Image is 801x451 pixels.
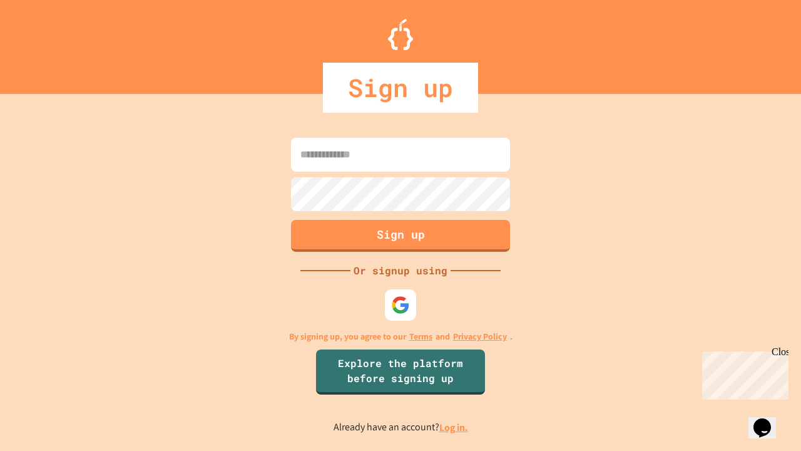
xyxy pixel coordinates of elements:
[748,401,788,438] iframe: chat widget
[316,350,485,395] a: Explore the platform before signing up
[289,330,513,343] p: By signing up, you agree to our and .
[391,296,410,314] img: google-icon.svg
[291,220,510,252] button: Sign up
[439,421,468,434] a: Log in.
[323,63,478,113] div: Sign up
[697,346,788,400] iframe: chat widget
[409,330,432,343] a: Terms
[388,19,413,50] img: Logo.svg
[453,330,507,343] a: Privacy Policy
[334,420,468,435] p: Already have an account?
[5,5,86,80] div: Chat with us now!Close
[350,263,451,278] div: Or signup using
